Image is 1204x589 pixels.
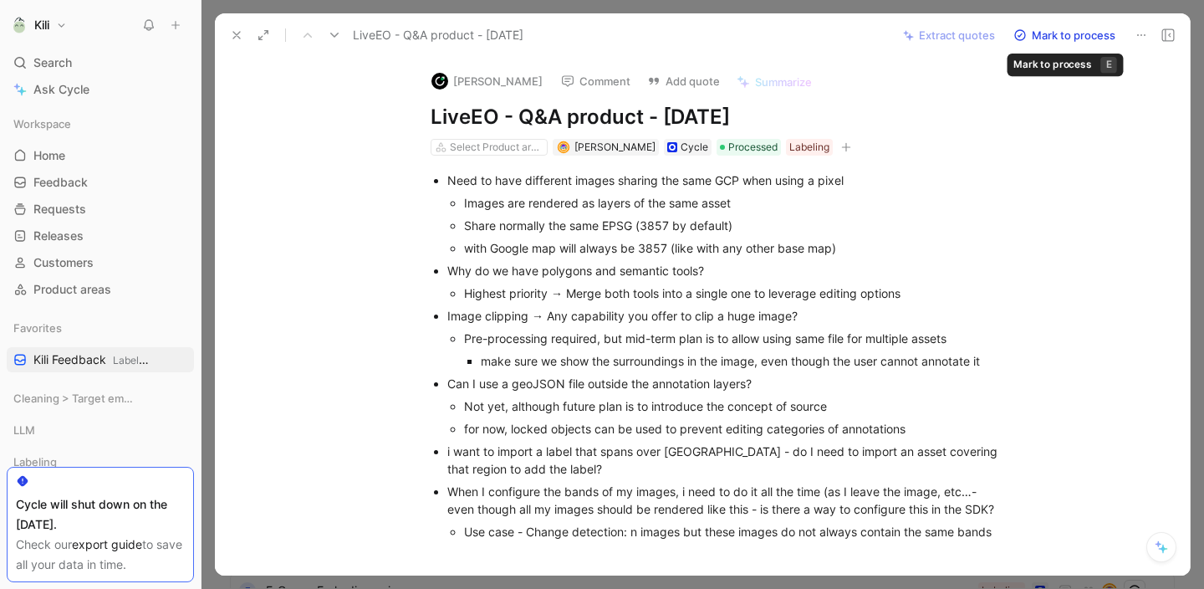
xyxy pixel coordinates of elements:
button: logo[PERSON_NAME] [424,69,550,94]
div: LLM [7,417,194,448]
button: Comment [554,69,638,93]
span: Product areas [33,281,111,298]
button: Add quote [640,69,727,93]
div: Share normally the same EPSG (3857 by default) [464,217,1009,234]
a: Feedback [7,170,194,195]
img: logo [431,73,448,90]
button: Extract quotes [895,23,1002,47]
div: Labeling [789,139,829,156]
div: Cycle will shut down on the [DATE]. [16,494,185,535]
div: Pre-processing required, but mid-term plan is to allow using same file for multiple assets [464,330,1009,347]
span: LLM [13,422,35,438]
h1: LiveEO - Q&A product - [DATE] [431,104,1009,131]
a: Home [7,143,194,168]
span: Labeling [13,453,57,470]
span: Workspace [13,115,71,132]
span: LiveEO - Q&A product - [DATE] [353,25,523,45]
img: avatar [559,142,568,151]
div: Cleaning > Target empty views [7,386,194,411]
span: Processed [728,139,778,156]
div: Search [7,50,194,75]
span: Search [33,53,72,73]
h1: Kili [34,18,49,33]
div: make sure we show the surroundings in the image, even though the user cannot annotate it [481,352,1009,370]
button: KiliKili [7,13,71,37]
a: Kili FeedbackLabeling [7,347,194,372]
a: Ask Cycle [7,77,194,102]
div: E [1100,57,1116,73]
div: Not yet, although future plan is to introduce the concept of source [464,397,1009,415]
div: Can I use a geoJSON file outside the annotation layers? [447,375,1009,392]
a: Customers [7,250,194,275]
span: Home [33,147,65,164]
div: Workspace [7,111,194,136]
div: Why do we have polygons and semantic tools? [447,262,1009,279]
a: Requests [7,197,194,222]
div: Select Product areas [450,139,543,156]
a: Releases [7,223,194,248]
div: for now, locked objects can be used to prevent editing categories of annotations [464,420,1009,438]
div: When I configure the bands of my images, i need to do it all the time (as I leave the image, etc…... [447,483,1009,518]
a: Product areas [7,277,194,302]
div: Processed [717,139,781,156]
div: Labeling [7,449,194,479]
div: Cleaning > Target empty views [7,386,194,416]
span: Customers [33,254,94,271]
span: Cleaning > Target empty views [13,390,133,407]
span: Kili Feedback [33,351,151,369]
div: i want to import a label that spans over [GEOGRAPHIC_DATA] - do I need to import an asset coverin... [447,443,1009,478]
span: Requests [33,201,86,218]
div: Image clipping → Any capability you offer to clip a huge image? [447,307,1009,325]
button: Summarize [729,70,819,94]
div: Need to have different images sharing the same GCP when using a pixel [447,172,1009,189]
button: Mark to process [1006,23,1123,47]
div: LLM [7,417,194,443]
div: Use case - Change detection: n images but these images do not always contain the same bands [464,523,1009,540]
span: [PERSON_NAME] [574,141,656,153]
div: Cycle [681,139,708,156]
div: Mark to process [1013,57,1091,73]
div: with Google map will always be 3857 (like with any other base map) [464,239,1009,257]
div: Highest priority → Merge both tools into a single one to leverage editing options [464,284,1009,302]
span: Summarize [755,74,812,90]
div: Labeling [7,449,194,474]
img: Kili [11,17,28,33]
span: Feedback [33,174,88,191]
div: Favorites [7,315,194,341]
div: Check our to save all your data in time. [16,535,185,575]
span: Labeling [113,354,153,366]
span: Ask Cycle [33,79,89,100]
a: export guide [72,537,142,551]
div: Images are rendered as layers of the same asset [464,194,1009,212]
span: Releases [33,228,84,244]
span: Favorites [13,320,62,336]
